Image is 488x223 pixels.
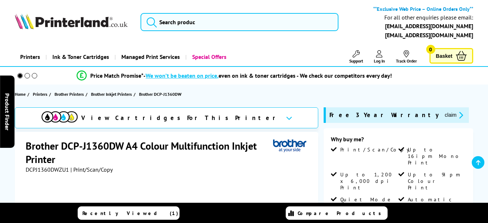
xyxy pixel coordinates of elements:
h1: Brother DCP-J1360DW A4 Colour Multifunction Inkjet Printer [26,139,273,166]
img: View Cartridges [42,111,78,123]
div: - even on ink & toner cartridges - We check our competitors every day! [143,72,392,79]
span: Brother Printers [55,90,84,98]
span: | Print/Scan/Copy [70,166,113,173]
a: Home [15,90,27,98]
a: Track Order [396,50,417,64]
a: Brother Inkjet Printers [91,90,134,98]
span: Printers [33,90,47,98]
a: Compare Products [286,206,388,220]
a: Support [349,50,363,64]
span: Up to 16ipm Mono Print [408,146,465,166]
span: Up to 1,200 x 6,000 dpi Print [340,171,397,191]
span: Brother Inkjet Printers [91,90,132,98]
span: Compare Products [298,210,385,216]
span: Recently Viewed (1) [82,210,178,216]
a: Managed Print Services [115,48,185,66]
b: **Exclusive Web Price – Online Orders Only** [373,5,473,12]
span: Ink & Toner Cartridges [52,48,109,66]
a: [EMAIL_ADDRESS][DOMAIN_NAME] [385,31,473,39]
a: Special Offers [185,48,232,66]
span: 0 [426,45,435,54]
a: [EMAIL_ADDRESS][DOMAIN_NAME] [385,22,473,30]
input: Search produc [141,13,338,31]
a: Printers [15,48,46,66]
span: Automatic Double Sided Printing [408,196,465,222]
span: Quiet Mode Feature [340,196,397,209]
a: Brother DCP-J1360DW [139,90,183,98]
a: Printerland Logo [15,13,132,31]
span: Home [15,90,26,98]
span: Product Finder [4,93,11,130]
span: Up to 9ipm Colour Print [408,171,465,191]
span: We won’t be beaten on price, [146,72,219,79]
button: promo-description [442,111,465,119]
a: Ink & Toner Cartridges [46,48,115,66]
a: Basket 0 [429,48,474,64]
a: Recently Viewed (1) [78,206,180,220]
span: Price Match Promise* [90,72,143,79]
span: Brother DCP-J1360DW [139,90,181,98]
span: Print/Scan/Copy [340,146,415,153]
span: Support [349,58,363,64]
span: View Cartridges For This Printer [81,114,280,122]
span: Log In [374,58,385,64]
img: Printerland Logo [15,13,128,29]
span: Basket [436,51,453,61]
a: Printers [33,90,49,98]
span: DCPJ1360DWZU1 [26,166,69,173]
div: For all other enquiries please email: [384,14,473,21]
a: Log In [374,50,385,64]
a: Brother Printers [55,90,86,98]
img: Brother [273,139,306,153]
div: Why buy me? [331,136,466,146]
span: Free 3 Year Warranty [329,111,439,119]
li: modal_Promise [4,69,465,82]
